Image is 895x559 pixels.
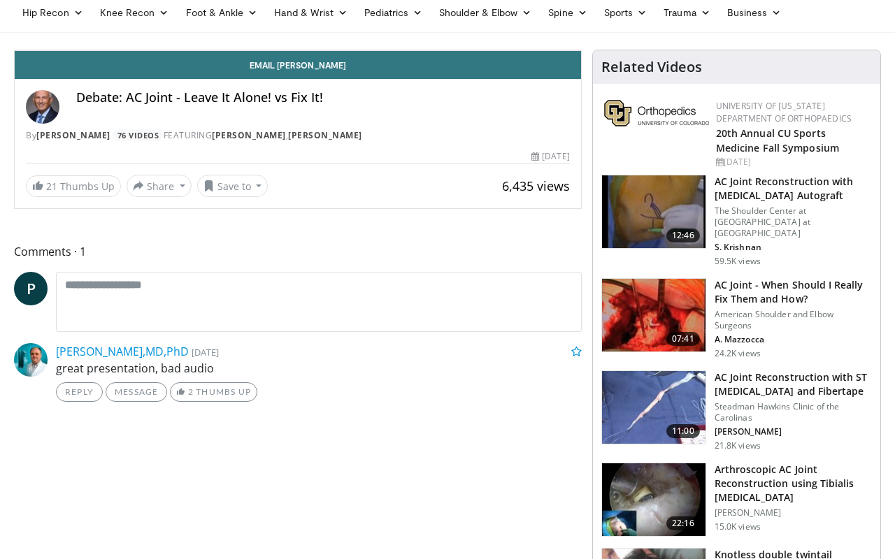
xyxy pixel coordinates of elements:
[602,463,706,536] img: 579723_3.png.150x105_q85_crop-smart_upscale.jpg
[46,180,57,193] span: 21
[715,309,872,331] p: American Shoulder and Elbow Surgeons
[715,521,761,532] p: 15.0K views
[715,205,872,239] p: The Shoulder Center at [GEOGRAPHIC_DATA] at [GEOGRAPHIC_DATA]
[602,175,706,248] img: 134172_0000_1.png.150x105_q85_crop-smart_upscale.jpg
[197,175,268,197] button: Save to
[36,129,110,141] a: [PERSON_NAME]
[601,463,872,537] a: 22:16 Arthroscopic AC Joint Reconstruction using Tibialis [MEDICAL_DATA] [PERSON_NAME] 15.0K views
[56,382,103,402] a: Reply
[716,100,852,124] a: University of [US_STATE] Department of Orthopaedics
[715,334,872,345] p: A. Mazzocca
[288,129,362,141] a: [PERSON_NAME]
[192,346,219,358] small: [DATE]
[666,332,700,346] span: 07:41
[715,175,872,203] h3: AC Joint Reconstruction with [MEDICAL_DATA] Autograft
[715,440,761,451] p: 21.8K views
[604,100,709,126] img: 355603a8-37da-49b6-856f-e00d7e9307d3.png.150x105_q85_autocrop_double_scale_upscale_version-0.2.png
[113,129,164,141] a: 76 Videos
[602,371,706,444] img: 325549_0000_1.png.150x105_q85_crop-smart_upscale.jpg
[715,348,761,359] p: 24.2K views
[715,401,872,423] p: Steadman Hawkins Clinic of the Carolinas
[531,150,569,163] div: [DATE]
[15,51,581,79] a: Email [PERSON_NAME]
[666,228,700,242] span: 12:46
[14,343,48,377] img: Avatar
[170,382,257,402] a: 2 Thumbs Up
[715,463,872,504] h3: Arthroscopic AC Joint Reconstruction using Tibialis [MEDICAL_DATA]
[76,90,570,106] h4: Debate: AC Joint - Leave It Alone! vs Fix It!
[716,156,869,168] div: [DATE]
[26,90,59,124] img: Avatar
[56,344,189,359] a: [PERSON_NAME],MD,PhD
[14,272,48,305] a: P
[26,129,570,142] div: By FEATURING ,
[212,129,286,141] a: [PERSON_NAME]
[715,242,872,253] p: S. Krishnan
[56,360,582,377] p: great presentation, bad audio
[601,59,702,75] h4: Related Videos
[502,177,570,194] span: 6,435 views
[14,242,582,261] span: Comments 1
[601,175,872,267] a: 12:46 AC Joint Reconstruction with [MEDICAL_DATA] Autograft The Shoulder Center at [GEOGRAPHIC_DA...
[716,126,839,154] a: 20th Annual CU Sports Medicine Fall Symposium
[127,175,192,197] button: Share
[106,382,167,402] a: Message
[666,424,700,438] span: 11:00
[715,256,761,267] p: 59.5K views
[15,50,581,51] video-js: Video Player
[188,386,194,397] span: 2
[715,426,872,437] p: [PERSON_NAME]
[601,370,872,451] a: 11:00 AC Joint Reconstruction with ST [MEDICAL_DATA] and Fibertape Steadman Hawkins Clinic of the...
[666,516,700,530] span: 22:16
[602,279,706,351] img: mazz_3.png.150x105_q85_crop-smart_upscale.jpg
[715,370,872,398] h3: AC Joint Reconstruction with ST [MEDICAL_DATA] and Fibertape
[715,507,872,518] p: [PERSON_NAME]
[715,278,872,306] h3: AC Joint - When Should I Really Fix Them and How?
[26,175,121,197] a: 21 Thumbs Up
[601,278,872,359] a: 07:41 AC Joint - When Should I Really Fix Them and How? American Shoulder and Elbow Surgeons A. M...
